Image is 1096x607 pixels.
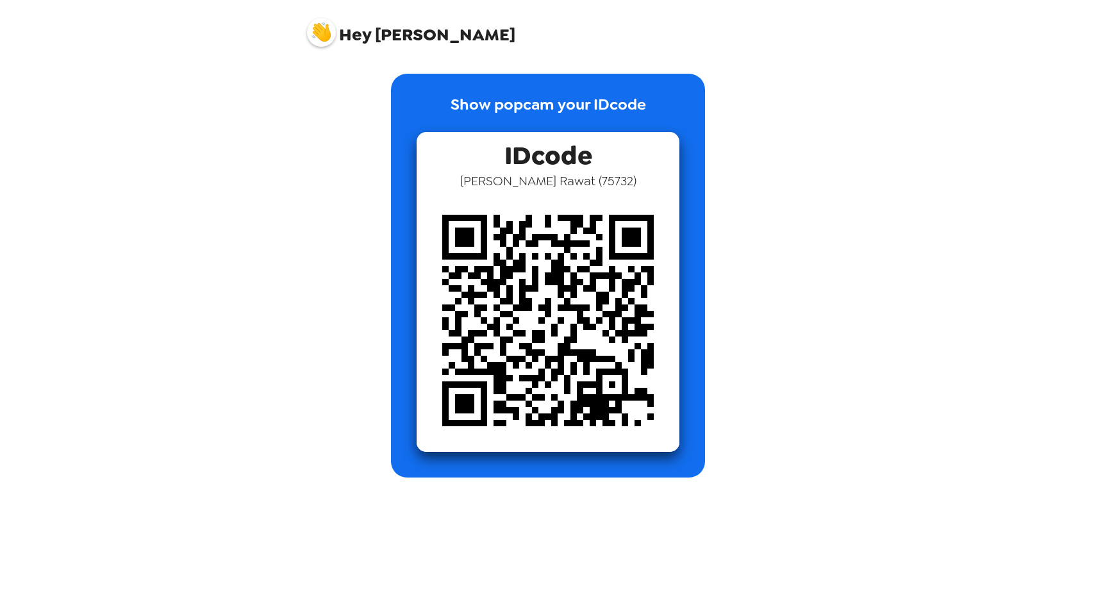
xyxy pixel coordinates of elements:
span: Hey [339,23,371,46]
img: qr code [417,189,679,452]
span: [PERSON_NAME] Rawat ( 75732 ) [460,172,636,189]
img: profile pic [307,18,336,47]
span: [PERSON_NAME] [307,12,515,44]
span: IDcode [504,132,592,172]
p: Show popcam your IDcode [451,93,646,132]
